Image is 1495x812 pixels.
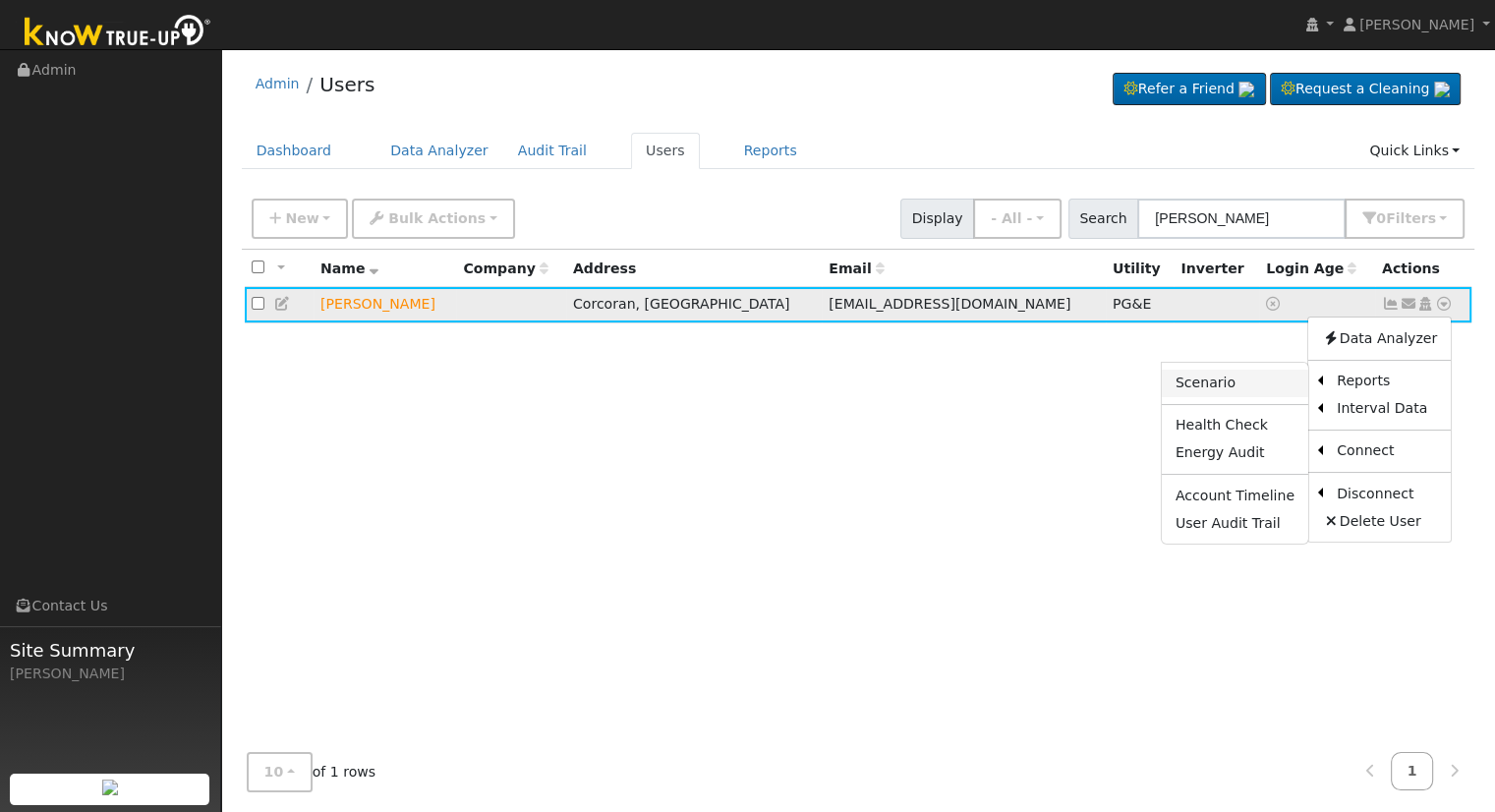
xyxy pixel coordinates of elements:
div: Actions [1382,259,1465,279]
a: Request a Cleaning [1270,73,1461,106]
a: Reports [729,133,812,169]
a: Other actions [1435,294,1453,315]
a: Refer a Friend [1113,73,1266,106]
span: of 1 rows [247,752,376,792]
span: s [1427,210,1435,226]
a: Energy Audit Report [1162,439,1308,467]
div: [PERSON_NAME] [10,664,210,684]
td: Lead [314,287,456,323]
a: 1 [1391,752,1434,790]
span: Email [829,261,884,276]
span: Site Summary [10,637,210,664]
a: Data Analyzer [1308,324,1451,352]
a: Dashboard [242,133,347,169]
img: retrieve [1434,82,1450,97]
a: Users [631,133,700,169]
div: Inverter [1180,259,1252,279]
a: Admin [256,76,300,91]
span: [PERSON_NAME] [1359,17,1474,32]
button: New [252,199,349,239]
span: 10 [264,764,284,780]
img: Know True-Up [15,11,221,55]
a: Interval Data [1323,395,1451,423]
a: Connect [1323,437,1451,465]
span: PG&E [1113,296,1151,312]
a: Scenario Report [1162,370,1308,397]
a: No login access [1266,296,1284,312]
a: Reports [1323,368,1451,395]
button: 10 [247,752,313,792]
button: Bulk Actions [352,199,514,239]
div: Address [573,259,815,279]
span: Filter [1386,210,1436,226]
a: Quick Links [1354,133,1474,169]
span: Bulk Actions [388,210,486,226]
span: Search [1068,199,1138,239]
a: Audit Trail [503,133,602,169]
a: Health Check Report [1162,412,1308,439]
img: retrieve [102,780,118,795]
a: Show Graph [1382,296,1400,312]
a: Account Timeline Report [1162,482,1308,509]
input: Search [1137,199,1346,239]
img: retrieve [1238,82,1254,97]
a: User Audit Trail [1162,509,1308,537]
span: Display [900,199,974,239]
div: Utility [1113,259,1167,279]
a: Delete User [1308,507,1451,535]
a: Data Analyzer [375,133,503,169]
a: Users [319,73,374,96]
span: Days since last login [1266,261,1356,276]
a: Edit User [274,296,292,312]
a: Login As [1416,296,1434,312]
span: Name [320,261,378,276]
a: manueldsalinas2147@yahoo.com [1400,294,1417,315]
button: - All - [973,199,1062,239]
a: Disconnect [1323,480,1451,507]
span: New [285,210,318,226]
span: [EMAIL_ADDRESS][DOMAIN_NAME] [829,296,1070,312]
span: Company name [463,261,547,276]
td: Corcoran, [GEOGRAPHIC_DATA] [566,287,822,323]
button: 0Filters [1345,199,1465,239]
